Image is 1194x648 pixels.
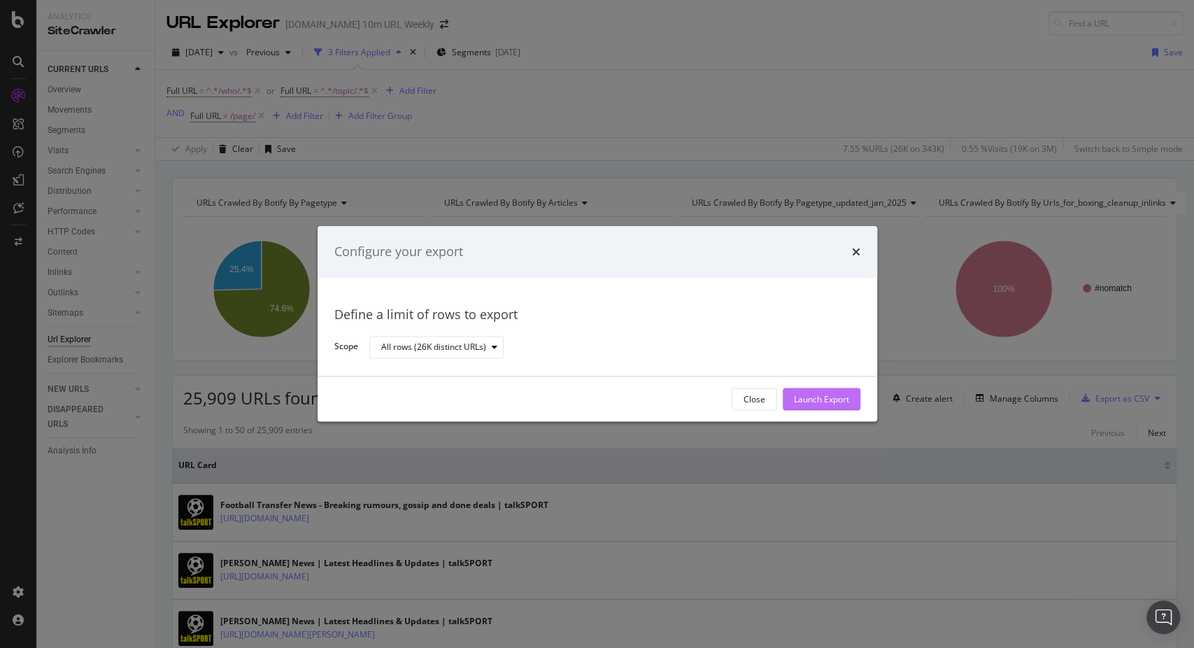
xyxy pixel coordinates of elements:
[852,243,860,261] div: times
[794,393,849,405] div: Launch Export
[369,336,504,358] button: All rows (26K distinct URLs)
[334,341,358,356] label: Scope
[744,393,765,405] div: Close
[1146,600,1180,634] div: Open Intercom Messenger
[318,226,877,421] div: modal
[334,243,463,261] div: Configure your export
[334,306,860,324] div: Define a limit of rows to export
[732,388,777,411] button: Close
[381,343,486,351] div: All rows (26K distinct URLs)
[783,388,860,411] button: Launch Export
